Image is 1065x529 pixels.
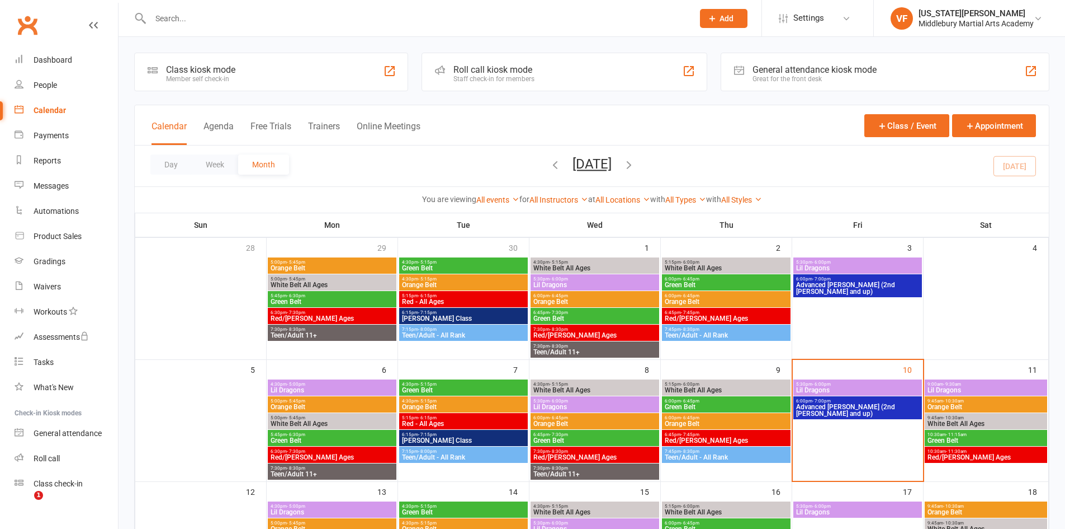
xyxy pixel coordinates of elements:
span: 4:30pm [401,521,526,526]
span: 5:30pm [533,399,657,404]
span: - 7:15pm [418,310,437,315]
span: - 6:00pm [812,382,831,387]
div: Staff check-in for members [453,75,534,83]
a: All events [476,195,519,204]
span: Orange Belt [533,298,657,305]
a: All Instructors [529,195,588,204]
span: 4:30pm [533,504,657,509]
div: 14 [509,482,529,500]
span: 4:30pm [533,382,657,387]
span: Green Belt [533,437,657,444]
div: Great for the front desk [752,75,877,83]
span: - 10:30am [943,415,964,420]
a: Class kiosk mode [15,471,118,497]
span: 5:30pm [533,521,657,526]
span: Lil Dragons [533,404,657,410]
div: 3 [907,238,923,256]
div: [US_STATE][PERSON_NAME] [919,8,1034,18]
a: Tasks [15,350,118,375]
span: 5:45pm [270,293,394,298]
div: Automations [34,207,79,216]
div: VF [891,7,913,30]
span: Green Belt [401,265,526,271]
span: Orange Belt [401,404,526,410]
span: 10:30am [927,449,1045,454]
span: Green Belt [664,404,788,410]
span: 5:15pm [664,382,788,387]
span: Green Belt [533,315,657,322]
span: 9:00am [927,382,1045,387]
span: - 6:15pm [418,293,437,298]
th: Sun [135,213,267,237]
div: Calendar [34,106,66,115]
strong: at [588,195,595,204]
span: 6:15pm [401,310,526,315]
span: 7:30pm [533,327,657,332]
span: 5:30pm [533,277,657,282]
button: Online Meetings [357,121,420,145]
span: Lil Dragons [270,387,394,394]
span: Red/[PERSON_NAME] Ages [664,315,788,322]
span: - 8:30pm [550,327,568,332]
div: 15 [640,482,660,500]
a: Payments [15,123,118,148]
span: White Belt All Ages [664,509,788,516]
strong: with [650,195,665,204]
span: - 8:00pm [418,449,437,454]
span: Teen/Adult - All Rank [664,332,788,339]
span: 4:30pm [270,382,394,387]
th: Thu [661,213,792,237]
span: White Belt All Ages [927,420,1045,427]
span: Orange Belt [270,265,394,271]
span: Teen/Adult 11+ [533,349,657,355]
div: Payments [34,131,69,140]
span: Green Belt [401,387,526,394]
span: - 5:45pm [287,399,305,404]
span: - 10:30am [943,399,964,404]
iframe: Intercom live chat [11,491,38,518]
a: All Types [665,195,706,204]
span: Green Belt [664,282,788,288]
div: 7 [513,360,529,378]
button: Calendar [152,121,187,145]
div: 4 [1033,238,1048,256]
span: - 6:00pm [681,504,699,509]
span: White Belt All Ages [664,265,788,271]
span: 6:00pm [664,293,788,298]
span: Teen/Adult - All Rank [401,332,526,339]
span: - 8:30pm [550,344,568,349]
span: 4:30pm [401,399,526,404]
a: All Locations [595,195,650,204]
div: Messages [34,181,69,190]
span: 7:15pm [401,327,526,332]
span: - 10:30am [943,504,964,509]
span: - 5:15pm [550,382,568,387]
button: [DATE] [572,156,612,172]
span: 6:45pm [533,310,657,315]
span: - 5:00pm [287,382,305,387]
span: White Belt All Ages [664,387,788,394]
span: - 7:30pm [550,432,568,437]
span: 5:15pm [401,293,526,298]
span: - 6:45pm [681,399,699,404]
button: Week [192,155,238,175]
span: - 7:45pm [681,432,699,437]
span: - 10:30am [943,521,964,526]
button: Add [700,9,747,28]
th: Mon [267,213,398,237]
div: 29 [377,238,397,256]
span: 6:00pm [664,399,788,404]
span: - 6:30pm [287,432,305,437]
a: Clubworx [13,11,41,39]
span: 6:30pm [270,449,394,454]
span: 6:30pm [270,310,394,315]
span: Orange Belt [664,298,788,305]
span: 10:30am [927,432,1045,437]
div: Roll call kiosk mode [453,64,534,75]
strong: for [519,195,529,204]
span: 6:00pm [796,399,920,404]
div: Product Sales [34,232,82,241]
span: Lil Dragons [796,265,920,271]
span: - 7:00pm [812,277,831,282]
div: General attendance [34,429,102,438]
